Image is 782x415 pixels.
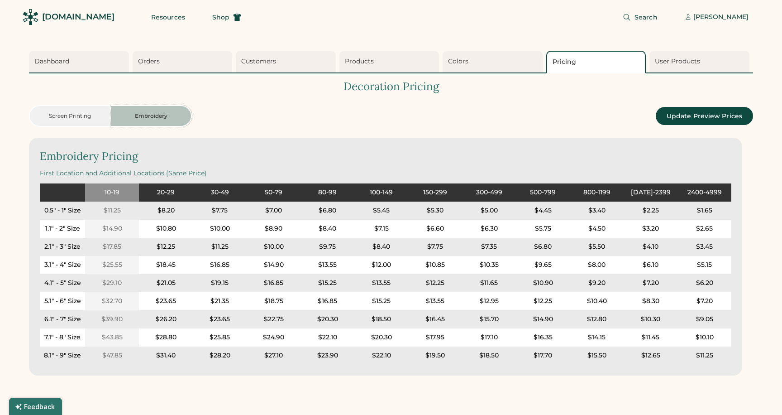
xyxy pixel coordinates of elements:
div: Customers [241,57,333,66]
div: $28.80 [155,333,176,342]
div: $14.90 [264,261,284,270]
div: $12.25 [426,279,444,288]
div: $26.20 [156,315,176,324]
div: $7.20 [696,297,713,306]
div: $4.45 [534,206,552,215]
span: Search [634,14,658,20]
div: $6.80 [319,206,336,215]
div: $17.70 [534,351,552,360]
div: 1.1" - 2" Size [45,224,80,233]
div: $19.50 [425,351,445,360]
div: $16.85 [264,279,283,288]
div: $12.25 [157,242,175,251]
div: $31.40 [156,351,176,360]
button: Search [612,8,668,26]
div: 4.1" - 5" Size [44,279,81,288]
div: $6.10 [643,261,658,270]
div: $6.30 [481,224,498,233]
div: $8.20 [157,206,175,215]
div: Decoration Pricing [29,79,753,94]
div: $11.25 [211,242,229,251]
div: $13.55 [372,279,391,288]
div: $5.75 [535,224,551,233]
div: $3.20 [642,224,659,233]
div: [PERSON_NAME] [693,13,749,22]
div: 80-99 [300,188,354,197]
div: 7.1" - 8" Size [44,333,81,342]
div: $12.00 [372,261,391,270]
button: Shop [201,8,252,26]
div: $5.00 [481,206,498,215]
div: $3.40 [588,206,606,215]
div: $8.90 [265,224,282,233]
div: Embroidery Pricing [40,149,731,164]
div: 8.1" - 9" Size [44,351,81,360]
div: $29.10 [102,279,122,288]
div: $43.85 [102,333,123,342]
div: $13.55 [426,297,444,306]
div: $32.70 [102,297,122,306]
div: $15.50 [587,351,606,360]
div: $10.35 [480,261,499,270]
div: $18.50 [479,351,499,360]
div: $10.80 [156,224,176,233]
div: $14.15 [588,333,606,342]
div: $20.30 [317,315,338,324]
div: $23.65 [156,297,176,306]
div: $25.85 [210,333,230,342]
div: $19.15 [211,279,229,288]
img: Rendered Logo - Screens [23,9,38,25]
div: $1.65 [697,206,712,215]
div: Dashboard [34,57,126,66]
div: $11.65 [480,279,498,288]
button: Screen Printing [29,105,110,127]
div: $7.00 [265,206,282,215]
div: $4.10 [643,242,658,251]
div: $17.10 [481,333,498,342]
div: $8.40 [372,242,390,251]
div: $24.90 [263,333,284,342]
div: $8.00 [588,261,606,270]
div: $10.10 [696,333,714,342]
div: $16.85 [210,261,229,270]
div: 5.1" - 6" Size [44,297,81,306]
div: 50-79 [247,188,300,197]
div: $10.90 [533,279,553,288]
div: $9.05 [696,315,713,324]
div: $8.30 [642,297,659,306]
div: $25.55 [102,261,122,270]
div: 800-1199 [570,188,624,197]
div: $7.35 [481,242,497,251]
div: User Products [655,57,747,66]
div: $8.40 [319,224,336,233]
div: Pricing [553,58,643,67]
div: $4.50 [588,224,606,233]
div: $11.25 [104,206,121,215]
div: $12.95 [480,297,499,306]
div: [DATE]-2399 [624,188,677,197]
div: $14.90 [533,315,553,324]
div: 6.1" - 7" Size [44,315,81,324]
button: Embroidery [110,105,192,127]
div: $22.10 [318,333,337,342]
div: $13.55 [318,261,337,270]
div: 2.1" - 3" Size [44,242,81,251]
div: 10-19 [85,188,139,197]
button: Resources [140,8,196,26]
div: $7.15 [374,224,389,233]
div: $16.35 [534,333,553,342]
div: $3.45 [696,242,713,251]
div: $2.25 [643,206,659,215]
div: $15.25 [372,297,391,306]
div: $18.45 [156,261,176,270]
div: 500-799 [516,188,570,197]
div: $14.90 [102,224,122,233]
div: $39.90 [101,315,123,324]
div: First Location and Additional Locations (Same Price) [40,169,731,178]
div: $5.15 [697,261,712,270]
span: Shop [212,14,229,20]
div: $22.10 [372,351,391,360]
div: $7.20 [643,279,659,288]
div: $22.75 [264,315,284,324]
div: 150-299 [408,188,462,197]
